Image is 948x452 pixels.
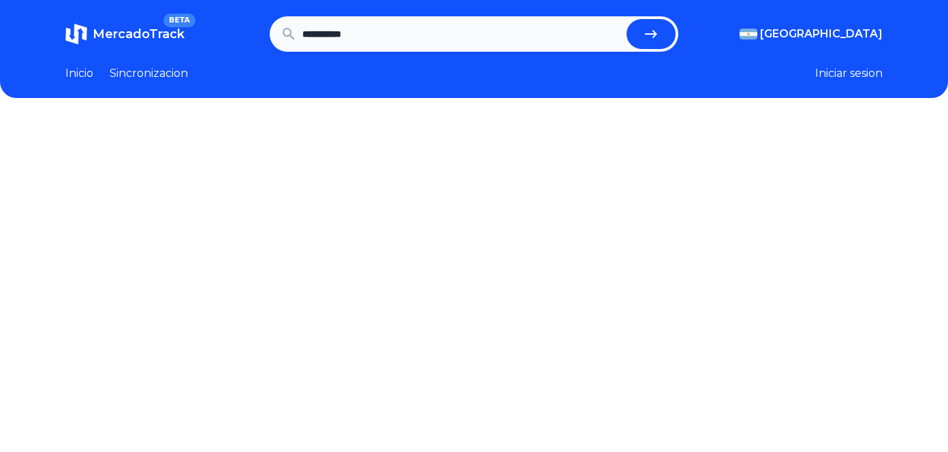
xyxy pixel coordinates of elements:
[163,14,195,27] span: BETA
[65,65,93,82] a: Inicio
[815,65,883,82] button: Iniciar sesion
[93,27,185,42] span: MercadoTrack
[65,23,185,45] a: MercadoTrackBETA
[65,23,87,45] img: MercadoTrack
[760,26,883,42] span: [GEOGRAPHIC_DATA]
[110,65,188,82] a: Sincronizacion
[740,26,883,42] button: [GEOGRAPHIC_DATA]
[740,29,757,39] img: Argentina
